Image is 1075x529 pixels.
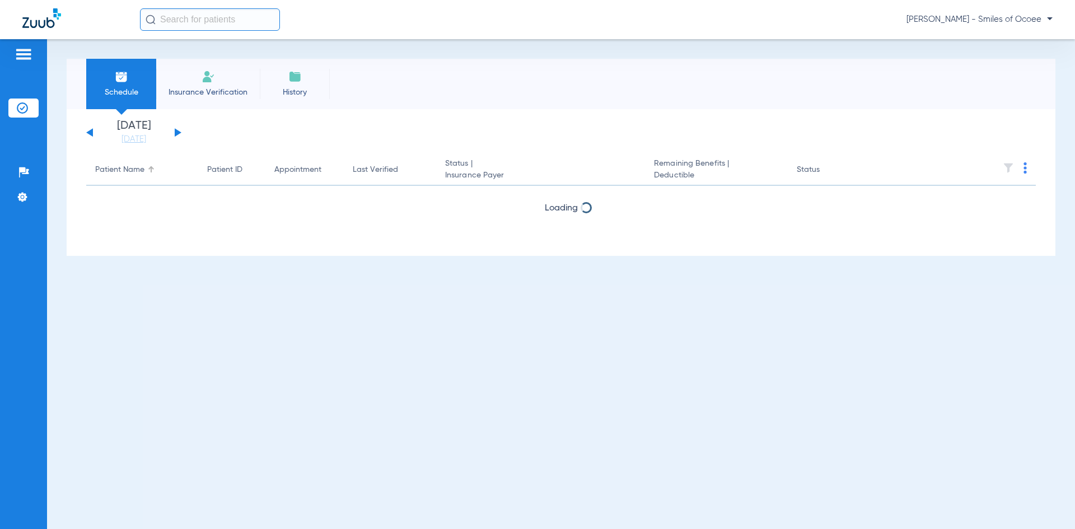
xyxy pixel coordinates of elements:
li: [DATE] [100,120,167,145]
span: Insurance Payer [445,170,636,181]
img: Manual Insurance Verification [202,70,215,83]
span: [PERSON_NAME] - Smiles of Ocoee [906,14,1053,25]
img: group-dot-blue.svg [1023,162,1027,174]
span: Insurance Verification [165,87,251,98]
span: Loading [545,204,578,213]
img: Zuub Logo [22,8,61,28]
div: Appointment [274,164,335,176]
div: Last Verified [353,164,398,176]
div: Patient Name [95,164,144,176]
span: Deductible [654,170,778,181]
div: Patient ID [207,164,242,176]
span: History [268,87,321,98]
img: Search Icon [146,15,156,25]
img: hamburger-icon [15,48,32,61]
img: History [288,70,302,83]
div: Patient ID [207,164,256,176]
th: Status [788,155,863,186]
img: Schedule [115,70,128,83]
th: Status | [436,155,645,186]
a: [DATE] [100,134,167,145]
div: Last Verified [353,164,427,176]
th: Remaining Benefits | [645,155,787,186]
input: Search for patients [140,8,280,31]
span: Schedule [95,87,148,98]
div: Appointment [274,164,321,176]
div: Patient Name [95,164,189,176]
img: filter.svg [1003,162,1014,174]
